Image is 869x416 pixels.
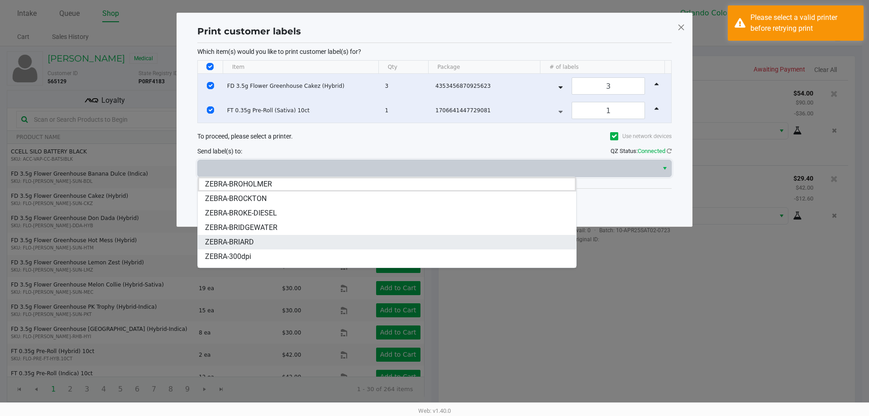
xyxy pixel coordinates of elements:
[223,61,378,74] th: Item
[431,74,545,98] td: 4353456870925623
[197,24,301,38] h1: Print customer labels
[428,61,540,74] th: Package
[207,106,214,114] input: Select Row
[205,208,277,219] span: ZEBRA-BROKE-DIESEL
[205,266,297,277] span: ZEBRA-[GEOGRAPHIC_DATA]
[431,98,545,123] td: 1706641447729081
[610,132,672,140] label: Use network devices
[206,63,214,70] input: Select All Rows
[223,74,381,98] td: FD 3.5g Flower Greenhouse Cakez (Hybrid)
[205,179,272,190] span: ZEBRA-BROHOLMER
[198,61,671,123] div: Data table
[381,98,431,123] td: 1
[381,74,431,98] td: 3
[638,148,665,154] span: Connected
[205,251,251,262] span: ZEBRA-300dpi
[750,12,857,34] div: Please select a valid printer before retrying print
[205,237,254,248] span: ZEBRA-BRIARD
[197,133,293,140] span: To proceed, please select a printer.
[418,407,451,414] span: Web: v1.40.0
[197,148,242,155] span: Send label(s) to:
[658,160,671,177] button: Select
[540,61,664,74] th: # of labels
[205,193,267,204] span: ZEBRA-BROCKTON
[611,148,672,154] span: QZ Status:
[223,98,381,123] td: FT 0.35g Pre-Roll (Sativa) 10ct
[197,48,672,56] p: Which item(s) would you like to print customer label(s) for?
[205,222,277,233] span: ZEBRA-BRIDGEWATER
[207,82,214,89] input: Select Row
[378,61,428,74] th: Qty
